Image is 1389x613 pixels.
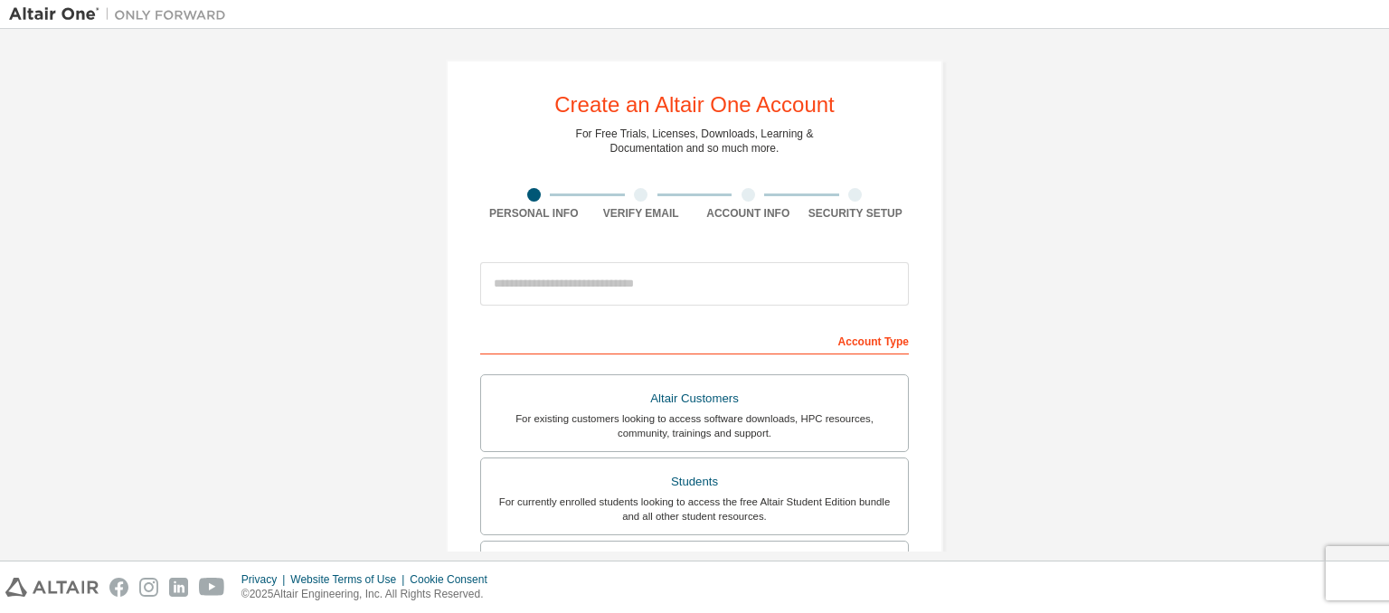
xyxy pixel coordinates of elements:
[241,572,290,587] div: Privacy
[5,578,99,597] img: altair_logo.svg
[802,206,910,221] div: Security Setup
[492,411,897,440] div: For existing customers looking to access software downloads, HPC resources, community, trainings ...
[576,127,814,156] div: For Free Trials, Licenses, Downloads, Learning & Documentation and so much more.
[480,206,588,221] div: Personal Info
[588,206,695,221] div: Verify Email
[554,94,835,116] div: Create an Altair One Account
[694,206,802,221] div: Account Info
[139,578,158,597] img: instagram.svg
[492,386,897,411] div: Altair Customers
[169,578,188,597] img: linkedin.svg
[109,578,128,597] img: facebook.svg
[290,572,410,587] div: Website Terms of Use
[241,587,498,602] p: © 2025 Altair Engineering, Inc. All Rights Reserved.
[480,325,909,354] div: Account Type
[410,572,497,587] div: Cookie Consent
[492,495,897,523] div: For currently enrolled students looking to access the free Altair Student Edition bundle and all ...
[492,469,897,495] div: Students
[199,578,225,597] img: youtube.svg
[9,5,235,24] img: Altair One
